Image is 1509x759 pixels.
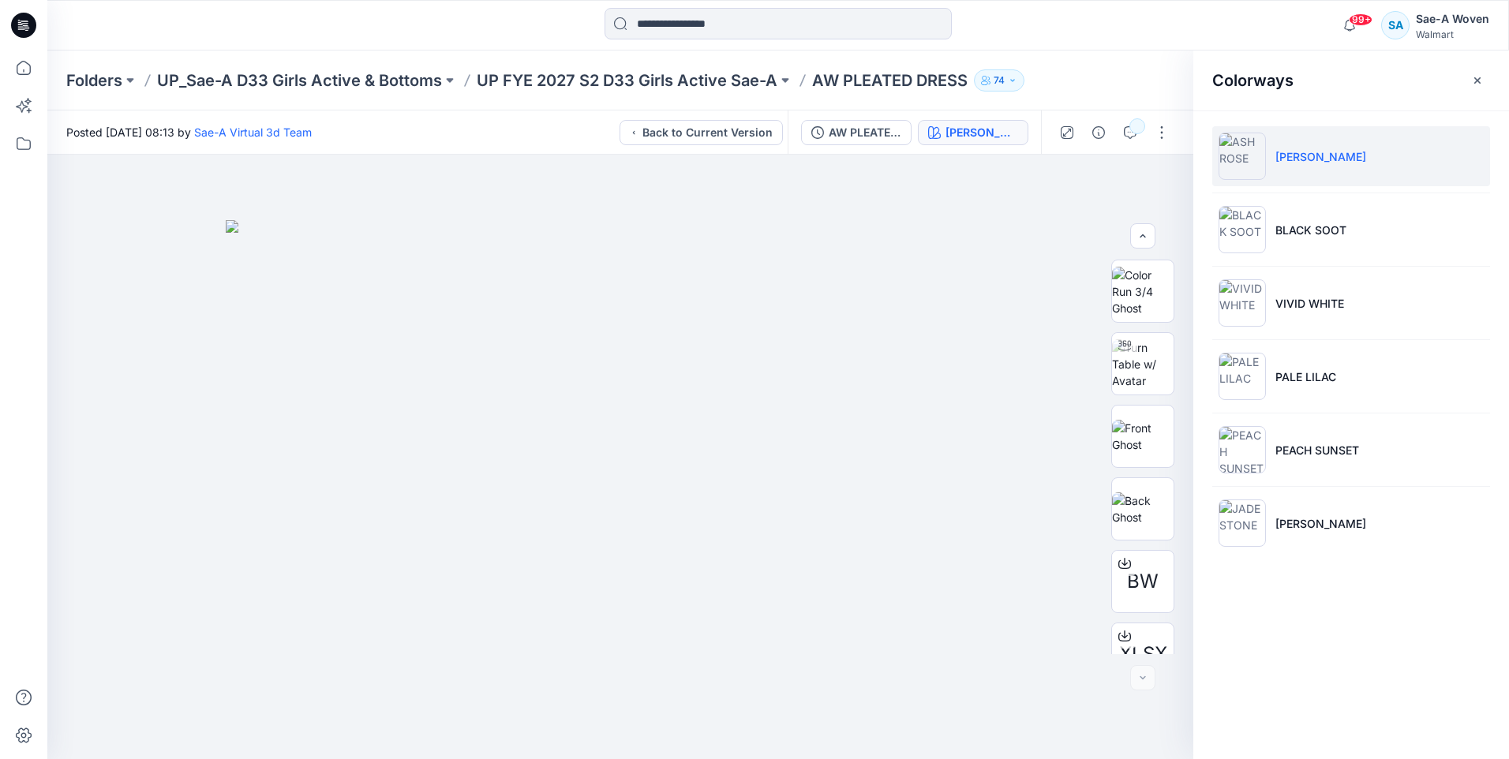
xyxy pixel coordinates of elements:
[1275,222,1346,238] p: BLACK SOOT
[829,124,901,141] div: AW PLEATED DRESS_FULL COLORWAYS
[1275,148,1366,165] p: [PERSON_NAME]
[974,69,1024,92] button: 74
[1219,279,1266,327] img: VIVID WHITE
[1219,426,1266,473] img: PEACH SUNSET
[226,220,1015,759] img: eyJhbGciOiJIUzI1NiIsImtpZCI6IjAiLCJzbHQiOiJzZXMiLCJ0eXAiOiJKV1QifQ.eyJkYXRhIjp7InR5cGUiOiJzdG9yYW...
[1275,442,1359,458] p: PEACH SUNSET
[1275,295,1344,312] p: VIVID WHITE
[1219,133,1266,180] img: ASH ROSE
[1349,13,1372,26] span: 99+
[801,120,912,145] button: AW PLEATED DRESS_FULL COLORWAYS
[994,72,1005,89] p: 74
[1112,420,1174,453] img: Front Ghost
[1416,28,1489,40] div: Walmart
[1112,267,1174,316] img: Color Run 3/4 Ghost
[945,124,1018,141] div: [PERSON_NAME]
[1127,567,1159,596] span: BW
[1275,515,1366,532] p: [PERSON_NAME]
[918,120,1028,145] button: [PERSON_NAME]
[1112,339,1174,389] img: Turn Table w/ Avatar
[157,69,442,92] a: UP_Sae-A D33 Girls Active & Bottoms
[1112,492,1174,525] img: Back Ghost
[194,125,312,139] a: Sae-A Virtual 3d Team
[477,69,777,92] a: UP FYE 2027 S2 D33 Girls Active Sae-A
[66,124,312,140] span: Posted [DATE] 08:13 by
[1219,206,1266,253] img: BLACK SOOT
[1219,353,1266,400] img: PALE LILAC
[1416,9,1489,28] div: Sae-A Woven
[1086,120,1111,145] button: Details
[1219,499,1266,547] img: JADE STONE
[1381,11,1410,39] div: SA
[1119,640,1167,668] span: XLSX
[620,120,783,145] button: Back to Current Version
[1275,368,1336,385] p: PALE LILAC
[812,69,968,92] p: AW PLEATED DRESS
[66,69,122,92] a: Folders
[1212,71,1294,90] h2: Colorways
